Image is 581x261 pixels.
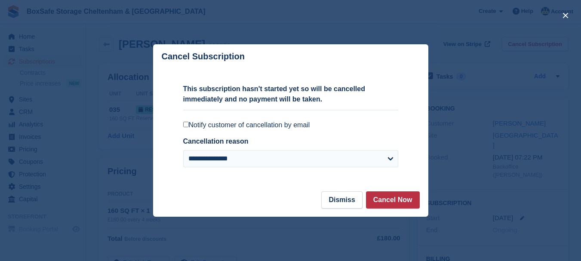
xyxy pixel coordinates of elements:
button: Dismiss [321,191,362,209]
p: Cancel Subscription [162,52,245,61]
input: Notify customer of cancellation by email [183,122,189,127]
label: Cancellation reason [183,138,249,145]
button: close [559,9,572,22]
label: Notify customer of cancellation by email [183,121,398,129]
p: This subscription hasn't started yet so will be cancelled immediately and no payment will be taken. [183,84,398,104]
button: Cancel Now [366,191,420,209]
